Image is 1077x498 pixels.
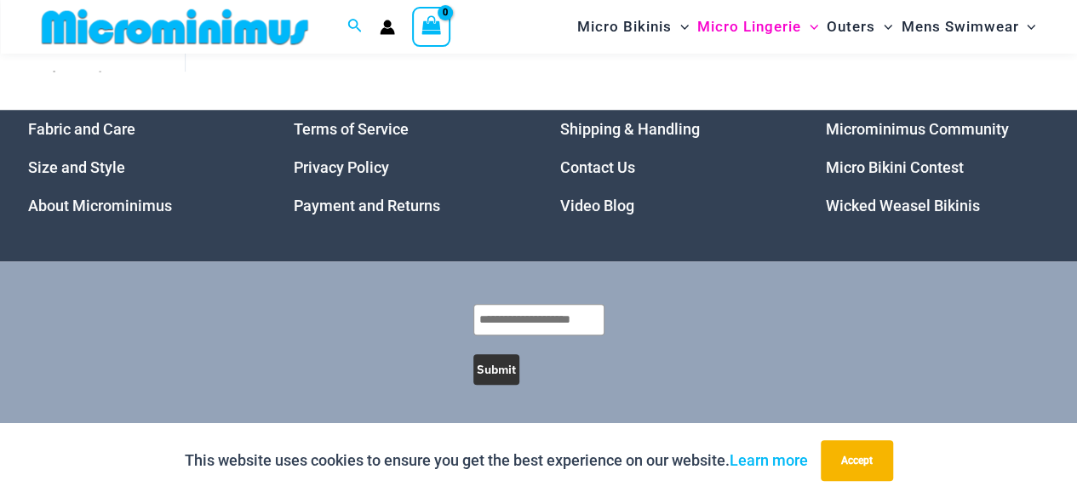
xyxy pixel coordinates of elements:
nav: Menu [826,110,1050,225]
a: Contact Us [560,158,635,176]
nav: Menu [294,110,518,225]
a: Size and Style [28,158,125,176]
a: Shipping & Handling [560,120,700,138]
span: Outers [827,5,875,49]
a: Account icon link [380,20,395,35]
nav: Menu [560,110,784,225]
aside: Footer Widget 1 [28,110,252,225]
a: About Microminimus [28,197,172,215]
span: Menu Toggle [875,5,892,49]
a: Micro LingerieMenu ToggleMenu Toggle [693,5,822,49]
span: Menu Toggle [1018,5,1035,49]
img: MM SHOP LOGO FLAT [35,8,315,46]
a: View Shopping Cart, empty [412,7,451,46]
nav: Site Navigation [570,3,1043,51]
a: OutersMenu ToggleMenu Toggle [822,5,897,49]
aside: Footer Widget 2 [294,110,518,225]
a: Terms of Service [294,120,409,138]
aside: Footer Widget 3 [560,110,784,225]
span: shopping [43,67,113,118]
a: Learn more [730,451,808,469]
a: Fabric and Care [28,120,135,138]
h3: Micro Lingerie [43,63,125,180]
a: Payment and Returns [294,197,440,215]
a: Micro Bikini Contest [826,158,964,176]
a: Search icon link [347,16,363,37]
span: Menu Toggle [672,5,689,49]
a: Microminimus Community [826,120,1009,138]
p: This website uses cookies to ensure you get the best experience on our website. [185,448,808,473]
nav: Menu [28,110,252,225]
a: Privacy Policy [294,158,389,176]
a: Video Blog [560,197,634,215]
button: Accept [821,440,893,481]
span: Micro Lingerie [697,5,801,49]
a: Micro BikinisMenu ToggleMenu Toggle [573,5,693,49]
span: Menu Toggle [801,5,818,49]
aside: Footer Widget 4 [826,110,1050,225]
span: Mens Swimwear [901,5,1018,49]
button: Submit [473,354,519,385]
a: Wicked Weasel Bikinis [826,197,980,215]
a: Mens SwimwearMenu ToggleMenu Toggle [897,5,1040,49]
span: Micro Bikinis [577,5,672,49]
